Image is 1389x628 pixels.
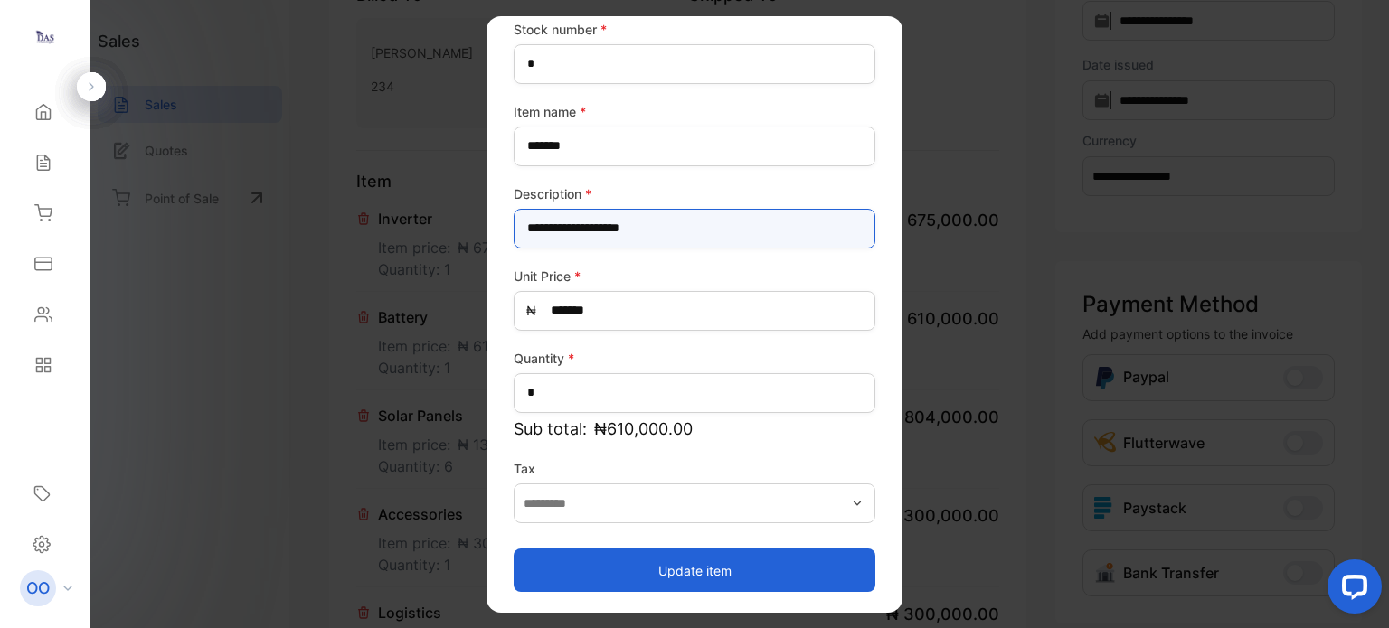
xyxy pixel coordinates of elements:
span: ₦610,000.00 [594,416,693,440]
iframe: LiveChat chat widget [1313,552,1389,628]
label: Stock number [514,19,875,38]
label: Item name [514,101,875,120]
span: ₦ [526,301,536,320]
label: Quantity [514,348,875,367]
p: Sub total: [514,416,875,440]
label: Description [514,183,875,202]
label: Tax [514,458,875,477]
p: OO [26,576,50,600]
label: Unit Price [514,266,875,285]
img: logo [32,23,59,51]
button: Update item [514,548,875,592]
